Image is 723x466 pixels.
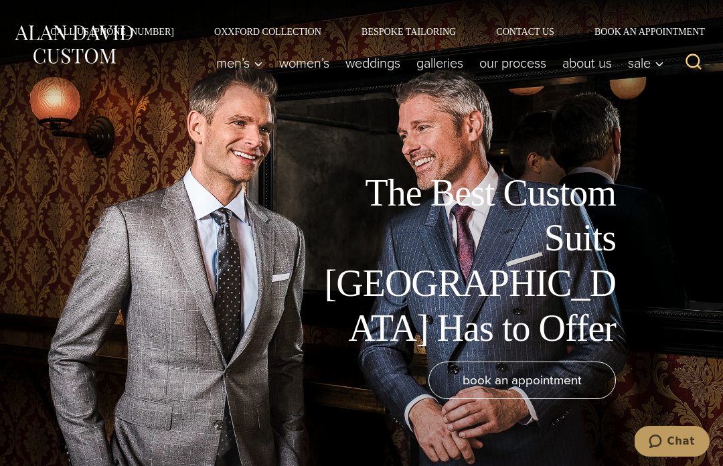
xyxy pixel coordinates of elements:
span: book an appointment [463,370,582,390]
button: View Search Form [677,47,710,79]
a: Book an Appointment [574,27,710,36]
h1: The Best Custom Suits [GEOGRAPHIC_DATA] Has to Offer [315,171,616,351]
button: Child menu of Men’s [208,50,271,76]
a: Women’s [271,50,337,76]
nav: Primary Navigation [208,50,671,76]
a: weddings [337,50,408,76]
a: Galleries [408,50,471,76]
a: Our Process [471,50,554,76]
a: About Us [554,50,620,76]
iframe: Opens a widget where you can chat to one of our agents [635,426,710,459]
a: Call Us [PHONE_NUMBER] [30,27,194,36]
a: book an appointment [428,362,616,399]
a: Contact Us [476,27,574,36]
img: Alan David Custom [13,22,134,67]
a: Bespoke Tailoring [341,27,476,36]
a: Oxxford Collection [194,27,341,36]
nav: Secondary Navigation [30,27,710,36]
button: Child menu of Sale [620,50,671,76]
